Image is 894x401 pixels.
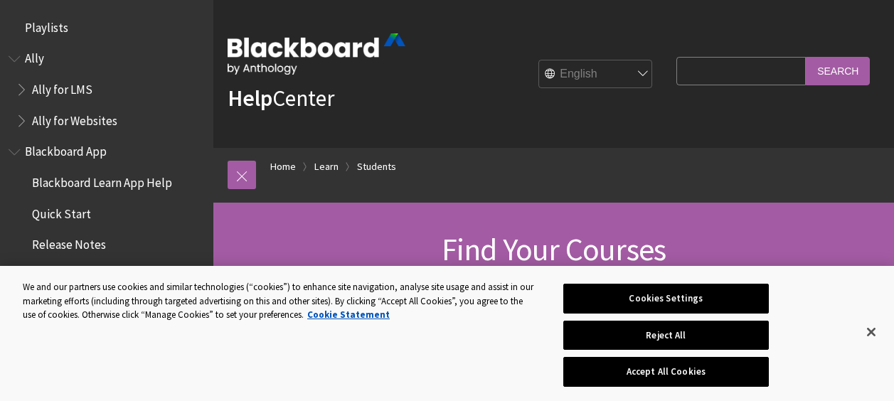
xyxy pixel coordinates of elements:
input: Search [806,57,870,85]
a: Students [357,158,396,176]
span: Quick Start [32,202,91,221]
span: Find Your Courses [442,230,666,269]
span: Release Notes [32,233,106,252]
span: Mobile Auto Login [32,264,124,283]
span: Blackboard App [25,140,107,159]
a: More information about your privacy, opens in a new tab [307,309,390,321]
a: HelpCenter [228,84,334,112]
strong: Help [228,84,272,112]
a: Learn [314,158,339,176]
button: Reject All [563,321,769,351]
span: Ally [25,47,44,66]
a: Home [270,158,296,176]
div: We and our partners use cookies and similar technologies (“cookies”) to enhance site navigation, ... [23,280,536,322]
button: Cookies Settings [563,284,769,314]
button: Close [856,316,887,348]
span: Ally for LMS [32,77,92,97]
select: Site Language Selector [539,60,653,89]
nav: Book outline for Anthology Ally Help [9,47,205,133]
span: Playlists [25,16,68,35]
span: Ally for Websites [32,109,117,128]
nav: Book outline for Playlists [9,16,205,40]
button: Accept All Cookies [563,357,769,387]
span: Blackboard Learn App Help [32,171,172,190]
img: Blackboard by Anthology [228,33,405,75]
